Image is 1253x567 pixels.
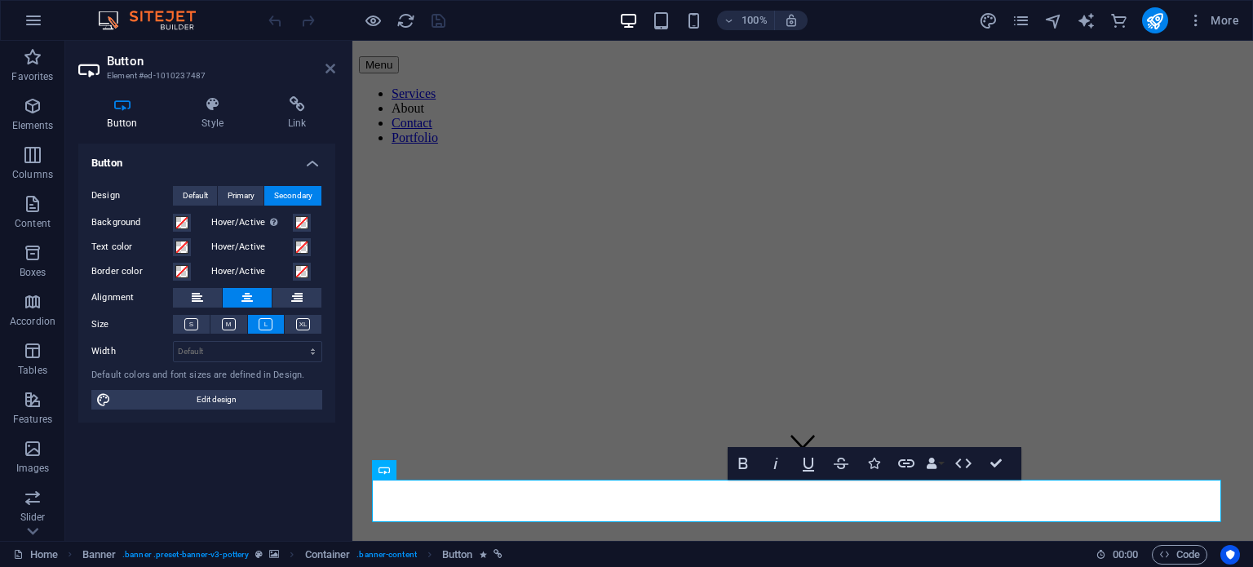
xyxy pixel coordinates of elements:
button: HTML [948,447,979,480]
span: Edit design [116,390,317,410]
button: Italic (Ctrl+I) [760,447,791,480]
p: Images [16,462,50,475]
label: Text color [91,237,173,257]
p: Columns [12,168,53,181]
label: Width [91,347,173,356]
button: Data Bindings [923,447,946,480]
a: Click to cancel selection. Double-click to open Pages [13,545,58,565]
button: 100% [717,11,775,30]
p: Accordion [10,315,55,328]
button: Confirm (Ctrl+⏎) [981,447,1012,480]
button: Link [891,447,922,480]
span: 00 00 [1113,545,1138,565]
button: Icons [858,447,889,480]
button: Underline (Ctrl+U) [793,447,824,480]
label: Background [91,213,173,233]
i: Reload page [396,11,415,30]
label: Hover/Active [211,213,293,233]
h2: Button [107,54,335,69]
i: This element is a customizable preset [255,550,263,559]
span: Code [1159,545,1200,565]
h4: Style [173,96,259,131]
h6: Session time [1096,545,1139,565]
p: Slider [20,511,46,524]
button: Default [173,186,217,206]
label: Border color [91,262,173,281]
span: Default [183,186,208,206]
p: Boxes [20,266,46,279]
i: AI Writer [1077,11,1096,30]
label: Size [91,315,173,334]
button: navigator [1044,11,1064,30]
button: Primary [218,186,263,206]
i: Navigator [1044,11,1063,30]
i: Element contains an animation [480,550,487,559]
label: Hover/Active [211,262,293,281]
button: Code [1152,545,1207,565]
span: : [1124,548,1127,560]
h3: Element #ed-1010237487 [107,69,303,83]
span: Click to select. Double-click to edit [442,545,473,565]
button: Usercentrics [1220,545,1240,565]
i: This element is linked [494,550,503,559]
h6: 100% [742,11,768,30]
button: Strikethrough [826,447,857,480]
label: Alignment [91,288,173,308]
h4: Button [78,144,335,173]
button: More [1181,7,1246,33]
i: Publish [1145,11,1164,30]
p: Content [15,217,51,230]
button: Secondary [264,186,321,206]
p: Favorites [11,70,53,83]
button: commerce [1109,11,1129,30]
span: Click to select. Double-click to edit [82,545,117,565]
i: Design (Ctrl+Alt+Y) [979,11,998,30]
button: reload [396,11,415,30]
button: design [979,11,998,30]
h4: Button [78,96,173,131]
img: Editor Logo [94,11,216,30]
i: On resize automatically adjust zoom level to fit chosen device. [784,13,799,28]
span: . banner-content [356,545,416,565]
span: Click to select. Double-click to edit [305,545,351,565]
label: Design [91,186,173,206]
p: Tables [18,364,47,377]
label: Hover/Active [211,237,293,257]
button: text_generator [1077,11,1096,30]
i: Commerce [1109,11,1128,30]
span: Primary [228,186,255,206]
i: Pages (Ctrl+Alt+S) [1012,11,1030,30]
span: Secondary [274,186,312,206]
button: publish [1142,7,1168,33]
div: Default colors and font sizes are defined in Design. [91,369,322,383]
button: Edit design [91,390,322,410]
span: More [1188,12,1239,29]
i: This element contains a background [269,550,279,559]
button: pages [1012,11,1031,30]
button: Click here to leave preview mode and continue editing [363,11,383,30]
h4: Link [259,96,335,131]
span: . banner .preset-banner-v3-pottery [122,545,249,565]
button: Bold (Ctrl+B) [728,447,759,480]
p: Features [13,413,52,426]
nav: breadcrumb [82,545,503,565]
p: Elements [12,119,54,132]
